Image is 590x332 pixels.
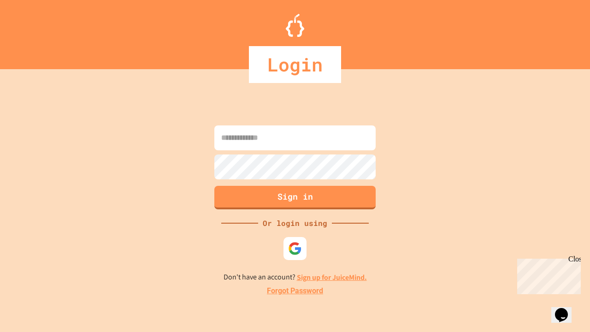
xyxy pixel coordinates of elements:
div: Login [249,46,341,83]
button: Sign in [214,186,376,209]
iframe: chat widget [551,295,581,323]
div: Chat with us now!Close [4,4,64,59]
img: google-icon.svg [288,242,302,255]
div: Or login using [258,218,332,229]
a: Forgot Password [267,285,323,296]
img: Logo.svg [286,14,304,37]
iframe: chat widget [513,255,581,294]
a: Sign up for JuiceMind. [297,273,367,282]
p: Don't have an account? [224,272,367,283]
